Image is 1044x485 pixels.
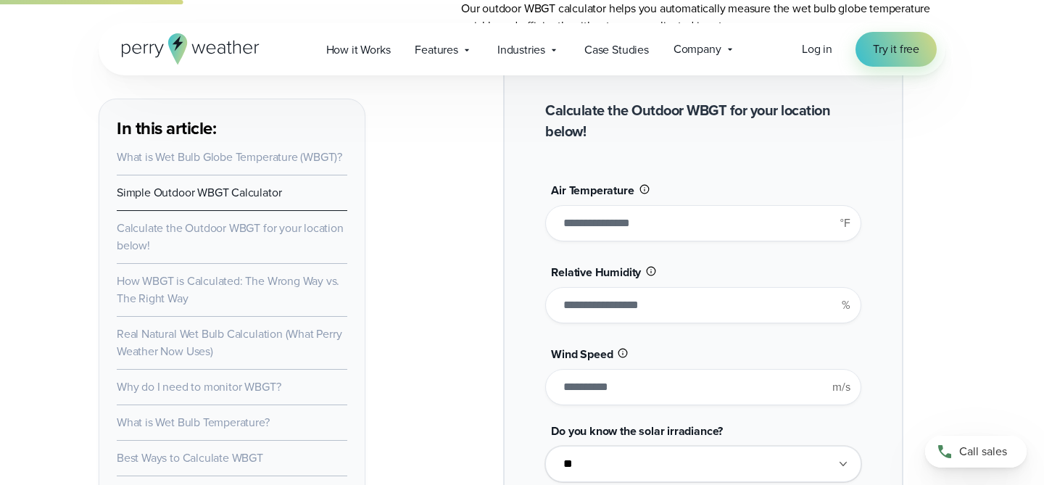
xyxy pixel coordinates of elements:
a: Why do I need to monitor WBGT? [117,378,281,395]
h2: Calculate the Outdoor WBGT for your location below! [545,100,861,142]
a: Real Natural Wet Bulb Calculation (What Perry Weather Now Uses) [117,326,342,360]
span: Air Temperature [551,182,634,199]
a: Try it free [855,32,937,67]
span: Industries [497,41,545,59]
span: Call sales [959,443,1007,460]
span: Features [415,41,458,59]
a: How WBGT is Calculated: The Wrong Way vs. The Right Way [117,273,339,307]
a: Call sales [925,436,1027,468]
a: Calculate the Outdoor WBGT for your location below! [117,220,344,254]
a: What is Wet Bulb Globe Temperature (WBGT)? [117,149,342,165]
span: Relative Humidity [551,264,641,281]
h3: In this article: [117,117,347,140]
span: Do you know the solar irradiance? [551,423,723,439]
span: Wind Speed [551,346,613,362]
span: Company [674,41,721,58]
a: Best Ways to Calculate WBGT [117,449,263,466]
span: How it Works [326,41,391,59]
span: Case Studies [584,41,649,59]
a: How it Works [314,35,403,65]
a: Log in [802,41,832,58]
a: Case Studies [572,35,661,65]
span: Try it free [873,41,919,58]
span: Log in [802,41,832,57]
a: What is Wet Bulb Temperature? [117,414,270,431]
a: Simple Outdoor WBGT Calculator [117,184,281,201]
